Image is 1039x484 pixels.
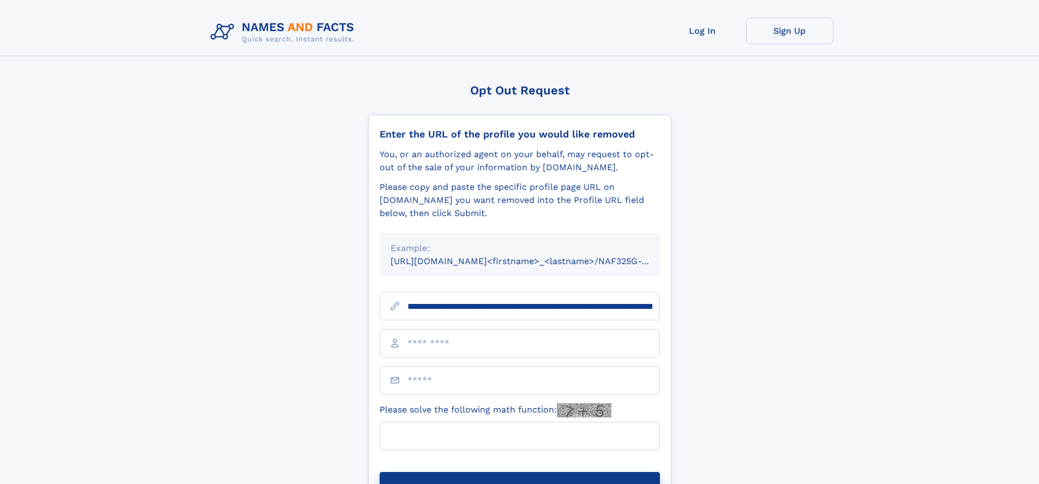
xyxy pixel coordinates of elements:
[380,128,660,140] div: Enter the URL of the profile you would like removed
[368,83,671,97] div: Opt Out Request
[380,181,660,220] div: Please copy and paste the specific profile page URL on [DOMAIN_NAME] you want removed into the Pr...
[391,256,681,266] small: [URL][DOMAIN_NAME]<firstname>_<lastname>/NAF325G-xxxxxxxx
[746,17,833,44] a: Sign Up
[380,148,660,174] div: You, or an authorized agent on your behalf, may request to opt-out of the sale of your informatio...
[380,403,611,417] label: Please solve the following math function:
[391,242,649,255] div: Example:
[659,17,746,44] a: Log In
[206,17,363,47] img: Logo Names and Facts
